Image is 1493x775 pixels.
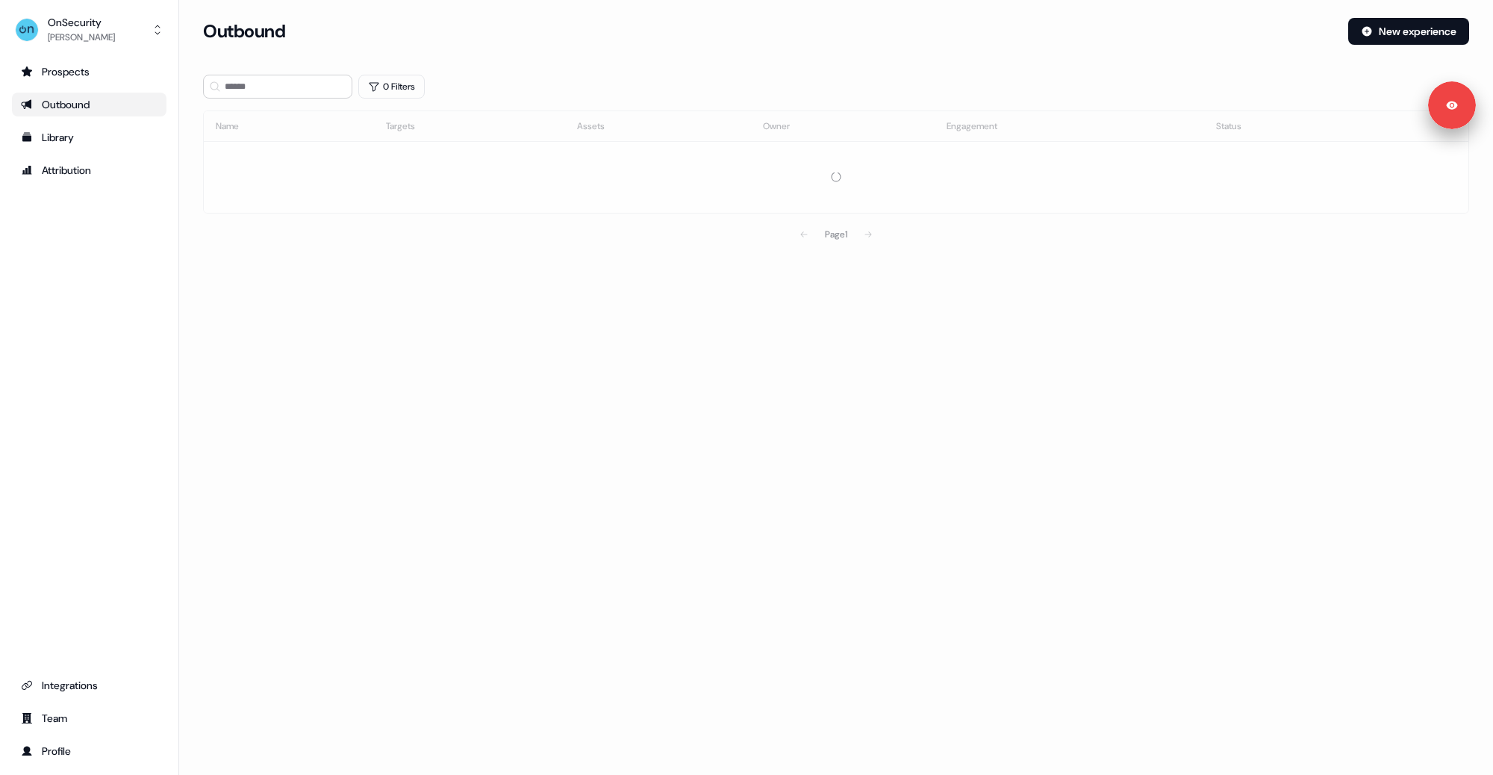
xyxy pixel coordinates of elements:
a: Go to profile [12,739,166,763]
div: Attribution [21,163,158,178]
div: Profile [21,744,158,759]
h3: Outbound [203,20,285,43]
div: Prospects [21,64,158,79]
a: Go to team [12,706,166,730]
div: [PERSON_NAME] [48,30,115,45]
div: Team [21,711,158,726]
button: New experience [1348,18,1469,45]
a: Go to templates [12,125,166,149]
button: 0 Filters [358,75,425,99]
div: Integrations [21,678,158,693]
div: Outbound [21,97,158,112]
a: Go to attribution [12,158,166,182]
a: Go to outbound experience [12,93,166,116]
a: Go to prospects [12,60,166,84]
button: OnSecurity[PERSON_NAME] [12,12,166,48]
div: OnSecurity [48,15,115,30]
a: Go to integrations [12,673,166,697]
div: Library [21,130,158,145]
